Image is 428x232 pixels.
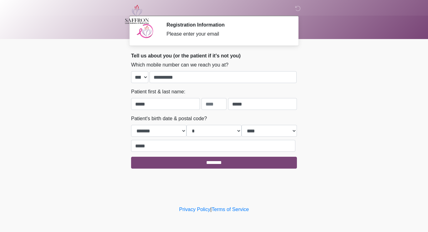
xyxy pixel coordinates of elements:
img: Agent Avatar [136,22,155,41]
label: Patient's birth date & postal code? [131,115,207,122]
a: | [210,207,211,212]
a: Privacy Policy [179,207,211,212]
img: Saffron Laser Aesthetics and Medical Spa Logo [125,5,149,24]
a: Terms of Service [211,207,249,212]
label: Which mobile number can we reach you at? [131,61,228,69]
label: Patient first & last name: [131,88,185,96]
div: Please enter your email [166,30,288,38]
h2: Tell us about you (or the patient if it's not you) [131,53,297,59]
